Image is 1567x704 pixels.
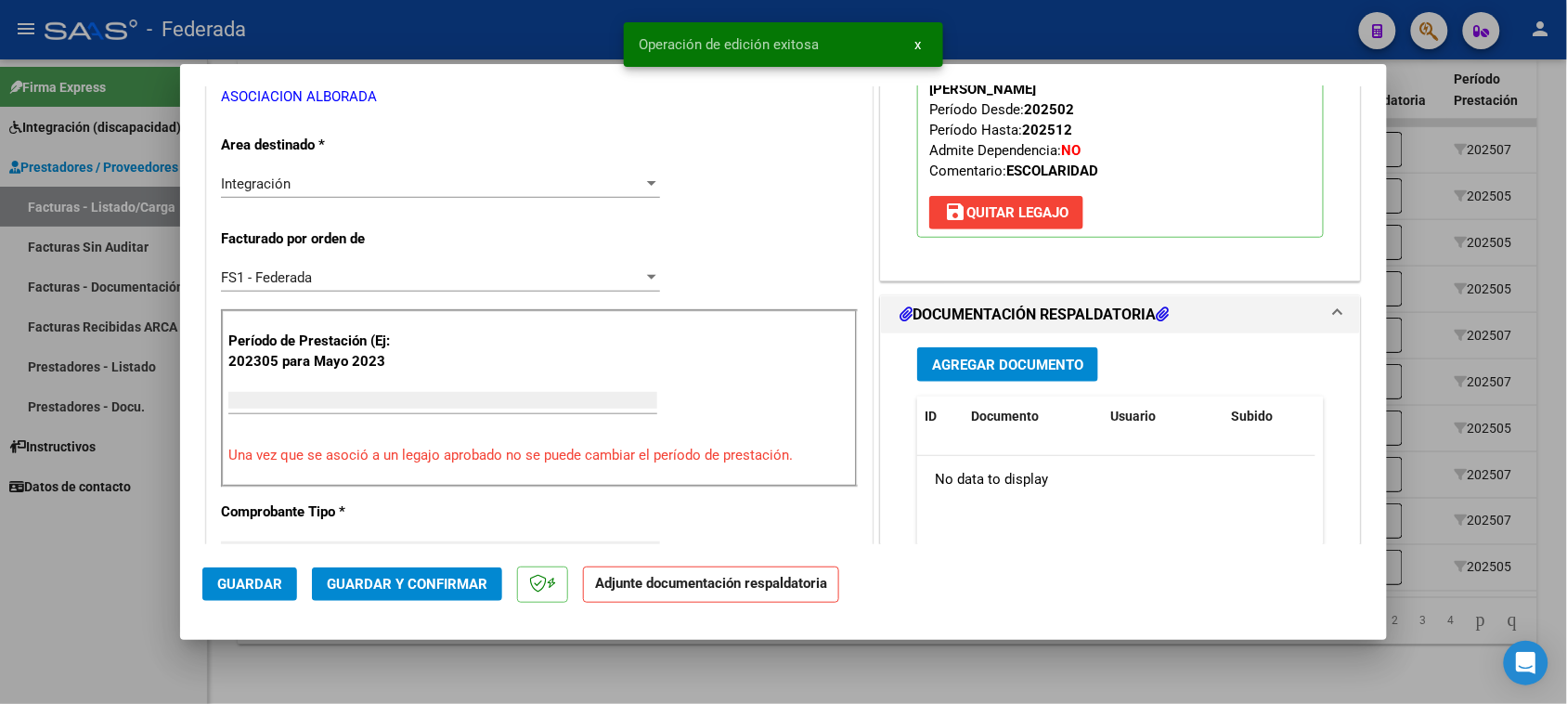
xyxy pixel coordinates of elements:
span: Documento [971,409,1039,424]
p: Una vez que se asoció a un legajo aprobado no se puede cambiar el período de prestación. [228,445,850,466]
span: Integración [221,176,291,192]
p: Area destinado * [221,135,412,156]
button: Guardar y Confirmar [312,567,502,601]
span: Factura C [221,541,280,558]
span: Usuario [1110,409,1156,424]
strong: 202512 [1022,122,1072,138]
mat-expansion-panel-header: DOCUMENTACIÓN RESPALDATORIA [881,296,1360,333]
span: FS1 - Federada [221,269,312,286]
span: Guardar [217,576,282,593]
span: x [914,36,921,53]
button: Agregar Documento [917,347,1098,382]
button: Quitar Legajo [929,196,1083,229]
p: Facturado por orden de [221,228,412,250]
span: ID [925,409,937,424]
datatable-header-cell: Documento [964,397,1103,437]
strong: 202502 [1024,101,1074,118]
button: x [900,28,936,61]
span: Agregar Documento [932,357,1083,373]
strong: NO [1061,142,1081,159]
datatable-header-cell: Usuario [1103,397,1224,437]
p: ASOCIACION ALBORADA [221,86,858,108]
button: Guardar [202,567,297,601]
div: No data to display [917,456,1315,502]
strong: Adjunte documentación respaldatoria [595,575,827,592]
span: Operación de edición exitosa [639,35,819,54]
mat-icon: save [944,201,966,223]
div: Open Intercom Messenger [1504,641,1548,685]
span: Subido [1231,409,1273,424]
span: Guardar y Confirmar [327,576,487,593]
h1: DOCUMENTACIÓN RESPALDATORIA [900,304,1169,326]
p: Período de Prestación (Ej: 202305 para Mayo 2023 [228,331,415,372]
datatable-header-cell: Subido [1224,397,1316,437]
span: Quitar Legajo [944,204,1068,221]
datatable-header-cell: ID [917,397,964,437]
span: CUIL: Nombre y Apellido: Período Desde: Período Hasta: Admite Dependencia: [929,40,1265,179]
strong: ESCOLARIDAD [1006,163,1098,179]
span: Comentario: [929,163,1098,179]
strong: [PERSON_NAME] [PERSON_NAME] [PERSON_NAME] [929,60,1265,98]
p: Comprobante Tipo * [221,502,412,523]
